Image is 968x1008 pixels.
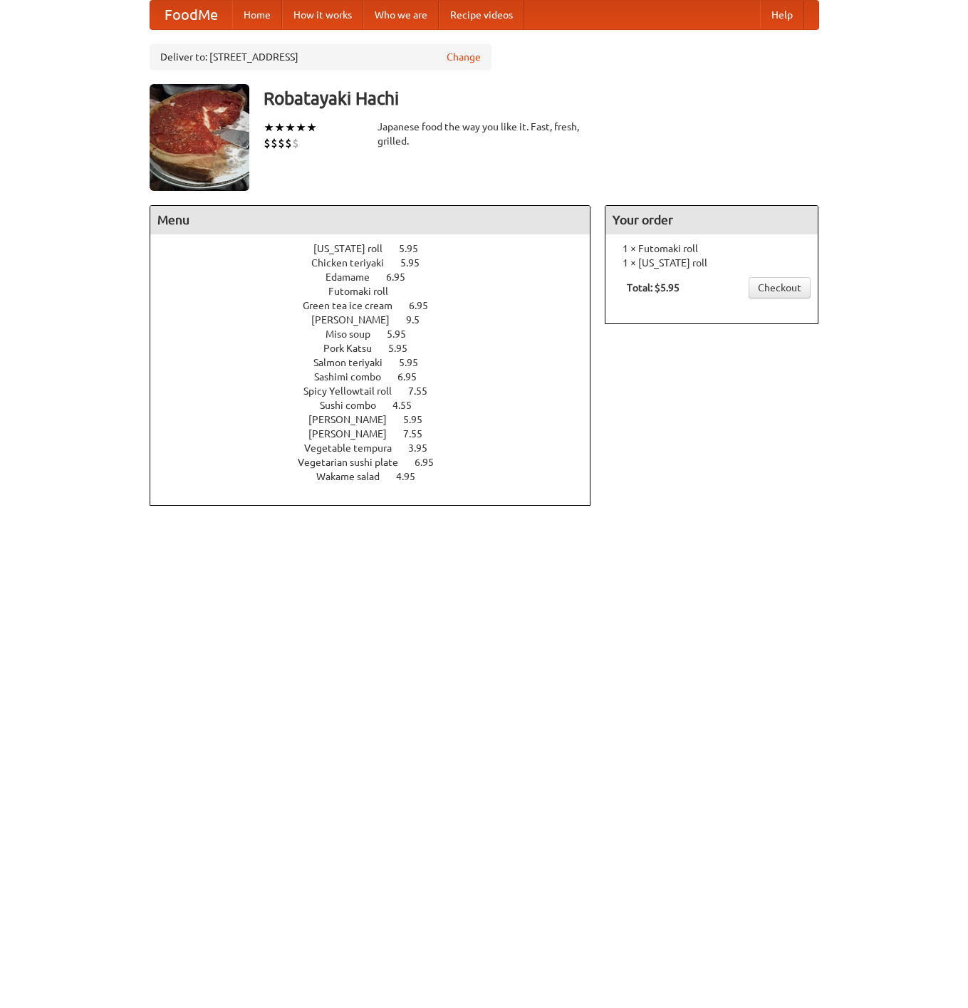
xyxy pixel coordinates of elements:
[406,314,434,326] span: 9.5
[386,271,420,283] span: 6.95
[292,135,299,151] li: $
[232,1,282,29] a: Home
[326,328,385,340] span: Miso soup
[285,120,296,135] li: ★
[313,243,397,254] span: [US_STATE] roll
[311,314,446,326] a: [PERSON_NAME] 9.5
[308,428,449,440] a: [PERSON_NAME] 7.55
[613,241,811,256] li: 1 × Futomaki roll
[392,400,426,411] span: 4.55
[408,385,442,397] span: 7.55
[285,135,292,151] li: $
[326,271,432,283] a: Edamame 6.95
[749,277,811,298] a: Checkout
[311,257,446,269] a: Chicken teriyaki 5.95
[316,471,394,482] span: Wakame salad
[303,385,406,397] span: Spicy Yellowtail roll
[378,120,591,148] div: Japanese food the way you like it. Fast, fresh, grilled.
[308,428,401,440] span: [PERSON_NAME]
[308,414,401,425] span: [PERSON_NAME]
[264,120,274,135] li: ★
[439,1,524,29] a: Recipe videos
[311,314,404,326] span: [PERSON_NAME]
[415,457,448,468] span: 6.95
[399,243,432,254] span: 5.95
[409,300,442,311] span: 6.95
[328,286,429,297] a: Futomaki roll
[328,286,402,297] span: Futomaki roll
[298,457,412,468] span: Vegetarian sushi plate
[396,471,430,482] span: 4.95
[313,357,444,368] a: Salmon teriyaki 5.95
[387,328,420,340] span: 5.95
[323,343,386,354] span: Pork Katsu
[320,400,390,411] span: Sushi combo
[304,442,406,454] span: Vegetable tempura
[320,400,438,411] a: Sushi combo 4.55
[326,328,432,340] a: Miso soup 5.95
[274,120,285,135] li: ★
[282,1,363,29] a: How it works
[760,1,804,29] a: Help
[314,371,443,383] a: Sashimi combo 6.95
[326,271,384,283] span: Edamame
[150,44,491,70] div: Deliver to: [STREET_ADDRESS]
[298,457,460,468] a: Vegetarian sushi plate 6.95
[400,257,434,269] span: 5.95
[403,414,437,425] span: 5.95
[408,442,442,454] span: 3.95
[313,243,444,254] a: [US_STATE] roll 5.95
[150,84,249,191] img: angular.jpg
[311,257,398,269] span: Chicken teriyaki
[303,300,407,311] span: Green tea ice cream
[403,428,437,440] span: 7.55
[323,343,434,354] a: Pork Katsu 5.95
[313,357,397,368] span: Salmon teriyaki
[271,135,278,151] li: $
[388,343,422,354] span: 5.95
[397,371,431,383] span: 6.95
[363,1,439,29] a: Who we are
[316,471,442,482] a: Wakame salad 4.95
[447,50,481,64] a: Change
[150,206,590,234] h4: Menu
[605,206,818,234] h4: Your order
[303,385,454,397] a: Spicy Yellowtail roll 7.55
[303,300,454,311] a: Green tea ice cream 6.95
[613,256,811,270] li: 1 × [US_STATE] roll
[150,1,232,29] a: FoodMe
[296,120,306,135] li: ★
[264,84,819,113] h3: Robatayaki Hachi
[314,371,395,383] span: Sashimi combo
[306,120,317,135] li: ★
[627,282,680,293] b: Total: $5.95
[264,135,271,151] li: $
[304,442,454,454] a: Vegetable tempura 3.95
[308,414,449,425] a: [PERSON_NAME] 5.95
[399,357,432,368] span: 5.95
[278,135,285,151] li: $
